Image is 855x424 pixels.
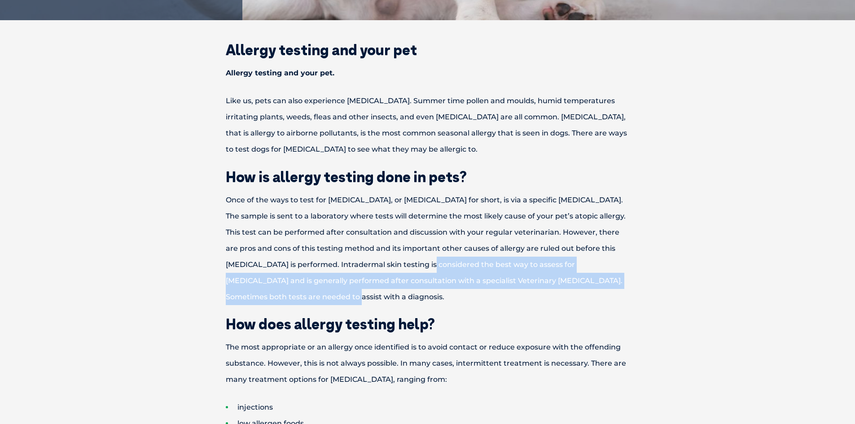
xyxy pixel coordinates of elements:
h2: How does allergy testing help? [194,317,661,331]
p: Once of the ways to test for [MEDICAL_DATA], or [MEDICAL_DATA] for short, is via a specific [MEDI... [194,192,661,305]
li: injections [226,399,661,415]
p: Like us, pets can also experience [MEDICAL_DATA]. Summer time pollen and moulds, humid temperatur... [194,93,661,157]
h2: Allergy testing and your pet [194,43,661,57]
strong: Allergy testing and your pet. [226,69,334,77]
p: The most appropriate or an allergy once identified is to avoid contact or reduce exposure with th... [194,339,661,388]
h2: How is allergy testing done in pets? [194,170,661,184]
